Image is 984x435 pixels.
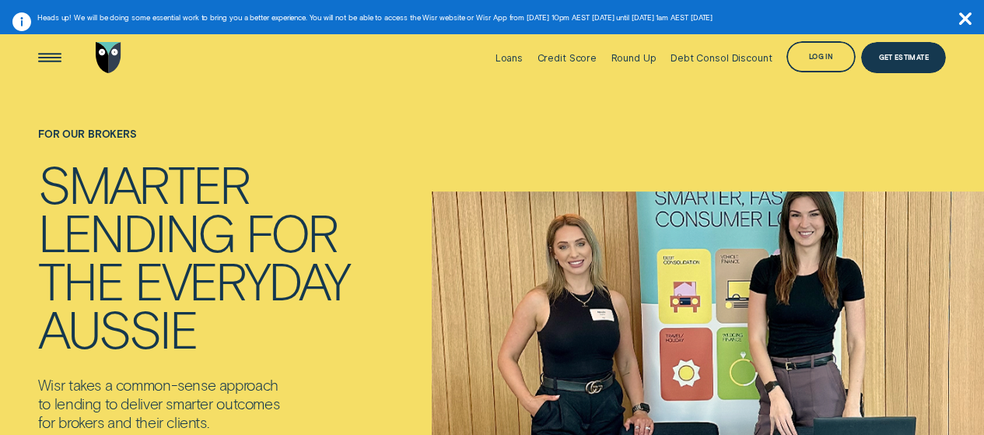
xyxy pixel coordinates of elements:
[496,52,523,64] div: Loans
[671,52,772,64] div: Debt Consol Discount
[38,160,349,353] h4: Smarter lending for the everyday Aussie
[861,42,946,73] a: Get Estimate
[246,208,337,256] div: for
[611,23,657,93] a: Round Up
[611,52,657,64] div: Round Up
[34,42,65,73] button: Open Menu
[538,52,597,64] div: Credit Score
[538,23,597,93] a: Credit Score
[38,304,197,353] div: Aussie
[786,41,856,72] button: Log in
[38,256,123,304] div: the
[671,23,772,93] a: Debt Consol Discount
[38,376,338,432] p: Wisr takes a common-sense approach to lending to deliver smarter outcomes for brokers and their c...
[96,42,121,73] img: Wisr
[38,208,234,256] div: lending
[135,256,349,304] div: everyday
[93,23,124,93] a: Go to home page
[496,23,523,93] a: Loans
[38,160,249,208] div: Smarter
[38,128,349,160] h1: For Our Brokers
